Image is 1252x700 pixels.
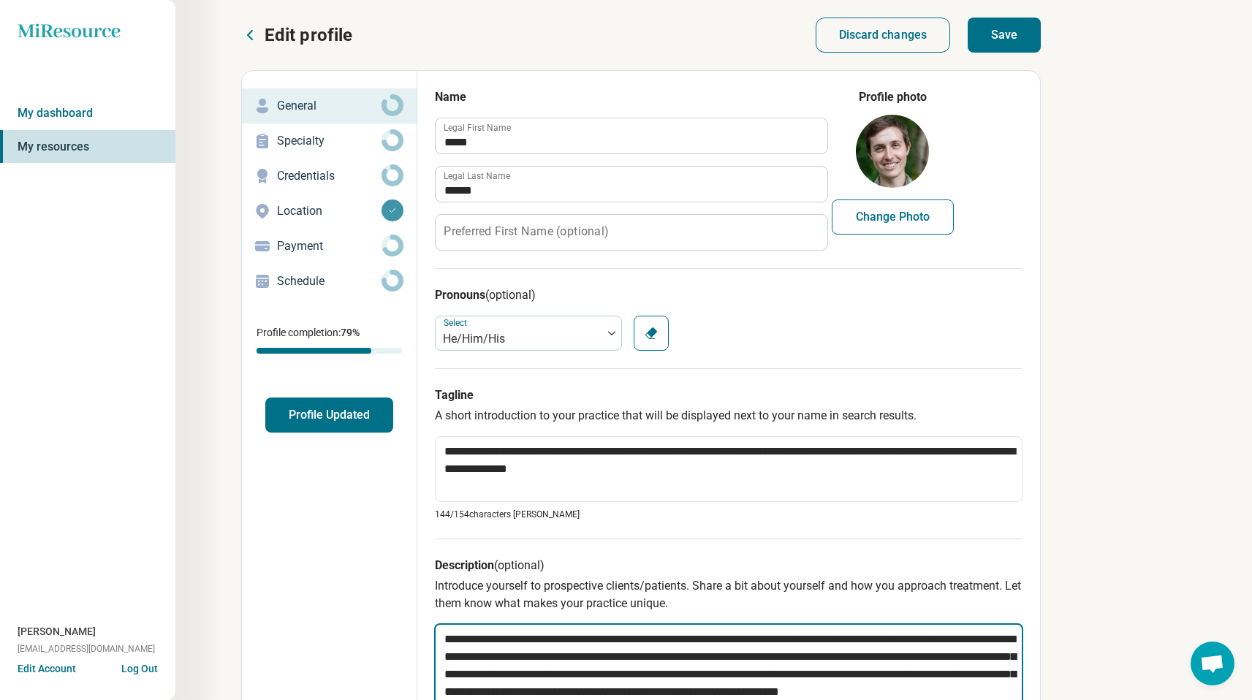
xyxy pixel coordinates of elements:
button: Log Out [121,661,158,673]
div: Profile completion [257,348,402,354]
button: Profile Updated [265,397,393,433]
label: Legal Last Name [444,172,510,180]
img: avatar image [856,115,929,188]
p: Credentials [277,167,382,185]
button: Discard changes [816,18,951,53]
div: Profile completion: [242,316,417,362]
a: Location [242,194,417,229]
p: Specialty [277,132,382,150]
a: Schedule [242,264,417,299]
a: Credentials [242,159,417,194]
span: (optional) [485,288,536,302]
h3: Tagline [435,387,1023,404]
button: Edit profile [241,23,352,47]
div: He/Him/His [443,330,595,348]
p: 144/ 154 characters [PERSON_NAME] [435,508,1023,521]
span: 79 % [341,327,360,338]
p: Introduce yourself to prospective clients/patients. Share a bit about yourself and how you approa... [435,577,1023,612]
button: Edit Account [18,661,76,677]
p: General [277,97,382,115]
p: Payment [277,237,382,255]
p: A short introduction to your practice that will be displayed next to your name in search results. [435,407,1023,425]
h3: Description [435,557,1023,574]
a: Specialty [242,123,417,159]
h3: Name [435,88,827,106]
label: Preferred First Name (optional) [444,226,608,237]
h3: Pronouns [435,286,1023,304]
legend: Profile photo [859,88,927,106]
span: [PERSON_NAME] [18,624,96,639]
label: Select [444,318,470,328]
span: (optional) [494,558,545,572]
p: Edit profile [265,23,352,47]
p: Location [277,202,382,220]
label: Legal First Name [444,123,511,132]
p: Schedule [277,273,382,290]
a: Payment [242,229,417,264]
a: Open chat [1191,642,1234,685]
button: Change Photo [832,199,954,235]
button: Save [968,18,1041,53]
a: General [242,88,417,123]
span: [EMAIL_ADDRESS][DOMAIN_NAME] [18,642,155,655]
